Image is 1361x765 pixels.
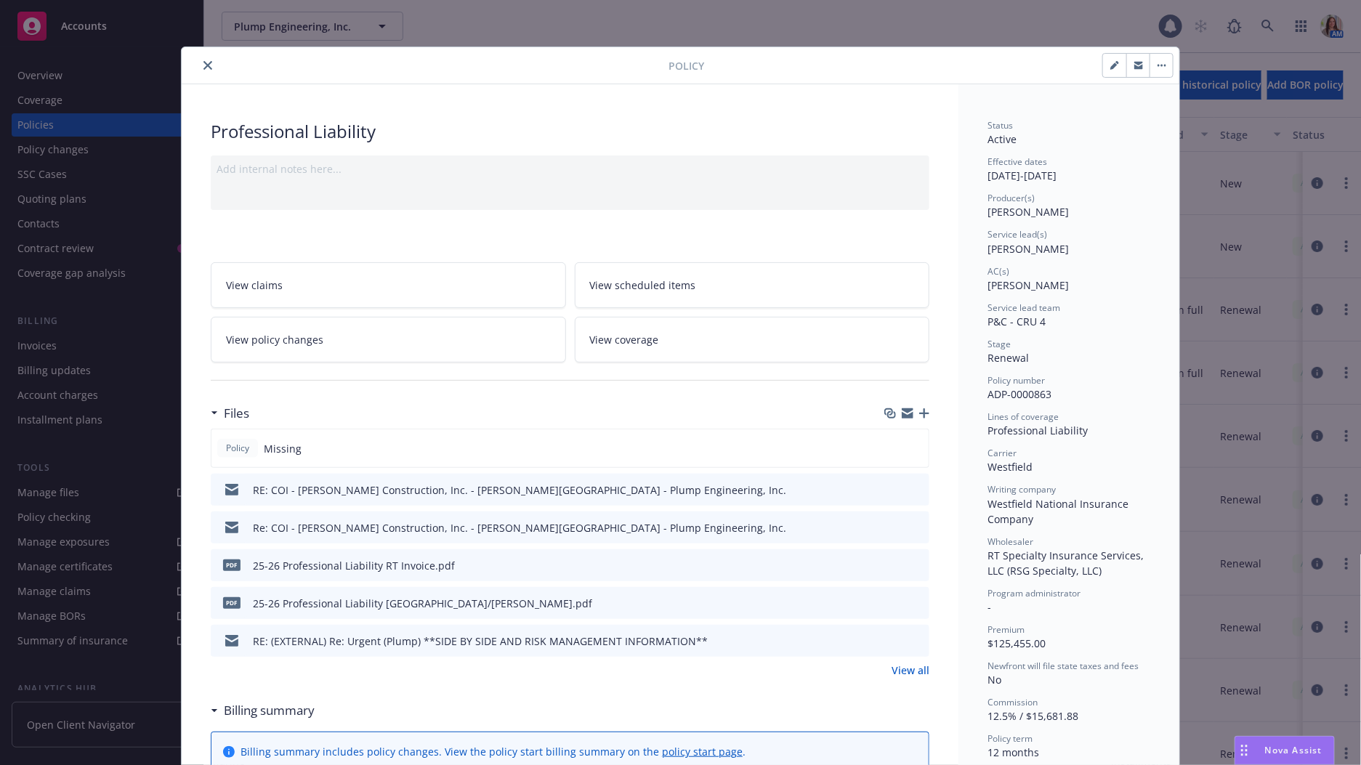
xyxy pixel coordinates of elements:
span: Effective dates [988,155,1047,168]
button: preview file [910,634,924,649]
div: Files [211,404,249,423]
span: pdf [223,597,241,608]
span: Missing [264,441,302,456]
h3: Billing summary [224,701,315,720]
button: preview file [910,520,924,535]
span: 12 months [988,745,1039,759]
div: Professional Liability [988,423,1150,438]
div: [DATE] - [DATE] [988,155,1150,183]
span: Nova Assist [1265,744,1322,756]
span: Service lead(s) [988,228,1047,240]
a: View coverage [575,317,930,363]
span: - [988,600,991,614]
span: Newfront will file state taxes and fees [988,660,1139,672]
div: Drag to move [1235,737,1253,764]
span: View scheduled items [590,278,696,293]
button: download file [887,482,899,498]
span: [PERSON_NAME] [988,205,1069,219]
span: pdf [223,559,241,570]
span: Writing company [988,483,1056,495]
a: policy start page [662,745,743,758]
button: preview file [910,558,924,573]
span: RT Specialty Insurance Services, LLC (RSG Specialty, LLC) [988,549,1147,578]
span: View claims [226,278,283,293]
span: Westfield National Insurance Company [988,497,1131,526]
div: Billing summary [211,701,315,720]
span: [PERSON_NAME] [988,278,1069,292]
span: Stage [988,338,1011,350]
button: download file [887,634,899,649]
a: View scheduled items [575,262,930,308]
button: Nova Assist [1235,736,1335,765]
span: Policy term [988,732,1033,745]
div: Add internal notes here... [217,161,924,177]
span: AC(s) [988,265,1009,278]
span: [PERSON_NAME] [988,242,1069,256]
span: Policy [669,58,704,73]
a: View all [892,663,929,678]
div: Billing summary includes policy changes. View the policy start billing summary on the . [241,744,746,759]
button: close [199,57,217,74]
span: Policy number [988,374,1045,386]
a: View policy changes [211,317,566,363]
span: Premium [988,623,1025,636]
span: Westfield [988,460,1033,474]
div: RE: COI - [PERSON_NAME] Construction, Inc. - [PERSON_NAME][GEOGRAPHIC_DATA] - Plump Engineering, ... [253,482,786,498]
span: Producer(s) [988,192,1035,204]
span: Policy [223,442,252,455]
button: preview file [910,482,924,498]
span: View coverage [590,332,659,347]
span: Renewal [988,351,1029,365]
span: Wholesaler [988,535,1033,548]
span: Status [988,119,1013,131]
div: Re: COI - [PERSON_NAME] Construction, Inc. - [PERSON_NAME][GEOGRAPHIC_DATA] - Plump Engineering, ... [253,520,786,535]
span: 12.5% / $15,681.88 [988,709,1078,723]
button: preview file [910,596,924,611]
span: $125,455.00 [988,636,1046,650]
div: 25-26 Professional Liability [GEOGRAPHIC_DATA]/[PERSON_NAME].pdf [253,596,592,611]
span: Active [988,132,1017,146]
span: P&C - CRU 4 [988,315,1046,328]
span: Carrier [988,447,1017,459]
h3: Files [224,404,249,423]
span: View policy changes [226,332,323,347]
button: download file [887,520,899,535]
div: RE: (EXTERNAL) Re: Urgent (Plump) **SIDE BY SIDE AND RISK MANAGEMENT INFORMATION** [253,634,708,649]
button: download file [887,596,899,611]
a: View claims [211,262,566,308]
button: download file [887,558,899,573]
div: Professional Liability [211,119,929,144]
span: Lines of coverage [988,410,1059,423]
span: Program administrator [988,587,1081,599]
span: Commission [988,696,1038,708]
div: 25-26 Professional Liability RT Invoice.pdf [253,558,455,573]
span: Service lead team [988,301,1060,314]
span: No [988,673,1001,687]
span: ADP-0000863 [988,387,1051,401]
